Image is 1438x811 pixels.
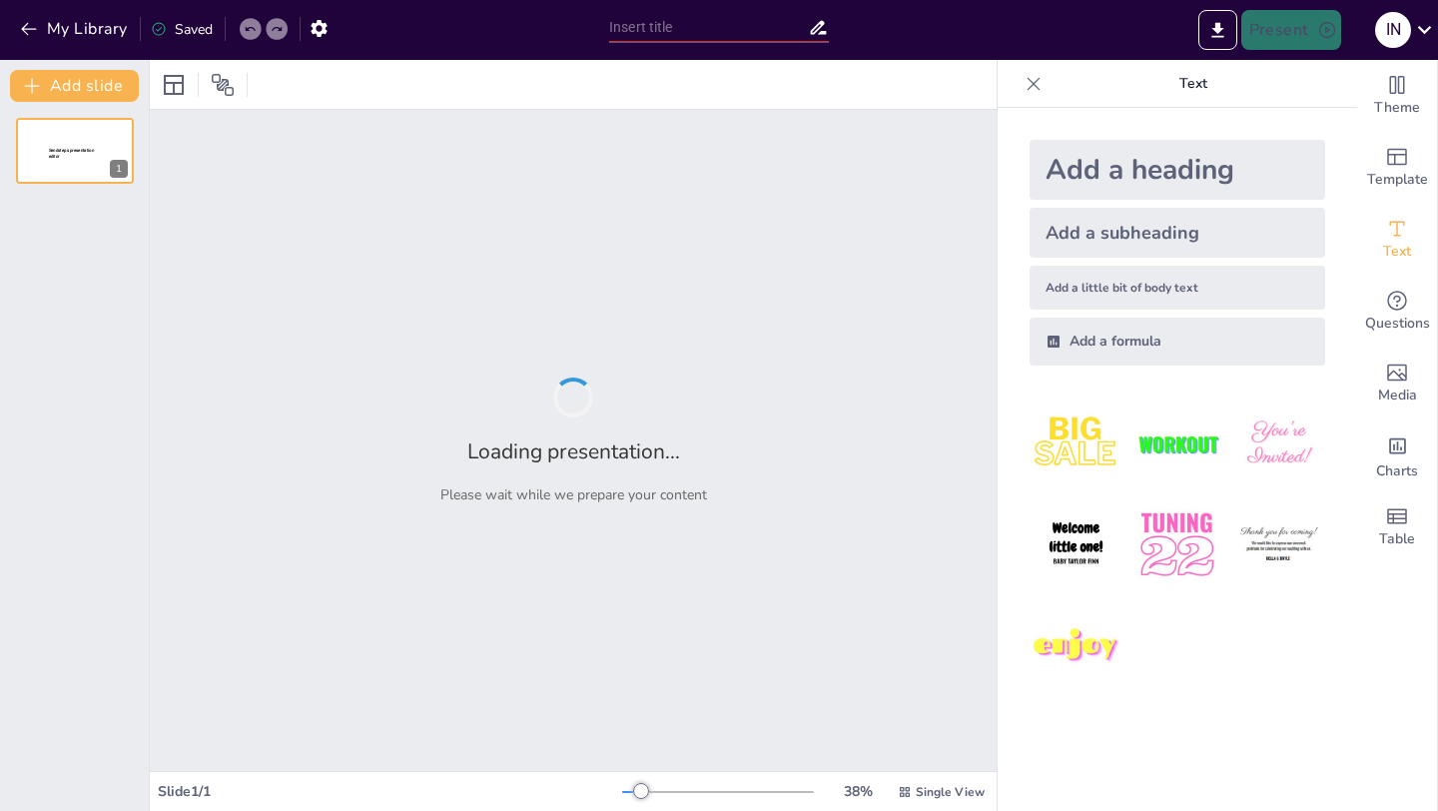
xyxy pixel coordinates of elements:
button: Add slide [10,70,139,102]
img: 2.jpeg [1130,398,1223,490]
img: 7.jpeg [1030,600,1122,693]
div: Slide 1 / 1 [158,782,622,801]
span: Theme [1374,97,1420,119]
span: Template [1367,169,1428,191]
span: Charts [1376,460,1418,482]
div: I N [1375,12,1411,48]
h2: Loading presentation... [467,437,680,465]
span: Media [1378,385,1417,406]
img: 4.jpeg [1030,498,1122,591]
p: Text [1050,60,1337,108]
button: My Library [15,13,136,45]
div: Add a heading [1030,140,1325,200]
img: 3.jpeg [1232,398,1325,490]
div: Saved [151,20,213,39]
span: Single View [916,784,985,800]
div: 38 % [834,782,882,801]
div: Add a formula [1030,318,1325,366]
div: Add ready made slides [1357,132,1437,204]
img: 5.jpeg [1130,498,1223,591]
button: Present [1241,10,1341,50]
div: Get real-time input from your audience [1357,276,1437,348]
span: Sendsteps presentation editor [49,148,94,159]
input: Insert title [609,13,808,42]
div: Change the overall theme [1357,60,1437,132]
div: Add images, graphics, shapes or video [1357,348,1437,419]
div: Add text boxes [1357,204,1437,276]
img: 1.jpeg [1030,398,1122,490]
span: Text [1383,241,1411,263]
button: Export to PowerPoint [1198,10,1237,50]
span: Questions [1365,313,1430,335]
span: Table [1379,528,1415,550]
div: Add a subheading [1030,208,1325,258]
div: Layout [158,69,190,101]
div: 1 [110,160,128,178]
div: Add a table [1357,491,1437,563]
p: Please wait while we prepare your content [440,485,707,504]
div: Add charts and graphs [1357,419,1437,491]
div: 1 [16,118,134,184]
div: Add a little bit of body text [1030,266,1325,310]
img: 6.jpeg [1232,498,1325,591]
button: I N [1375,10,1411,50]
span: Position [211,73,235,97]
